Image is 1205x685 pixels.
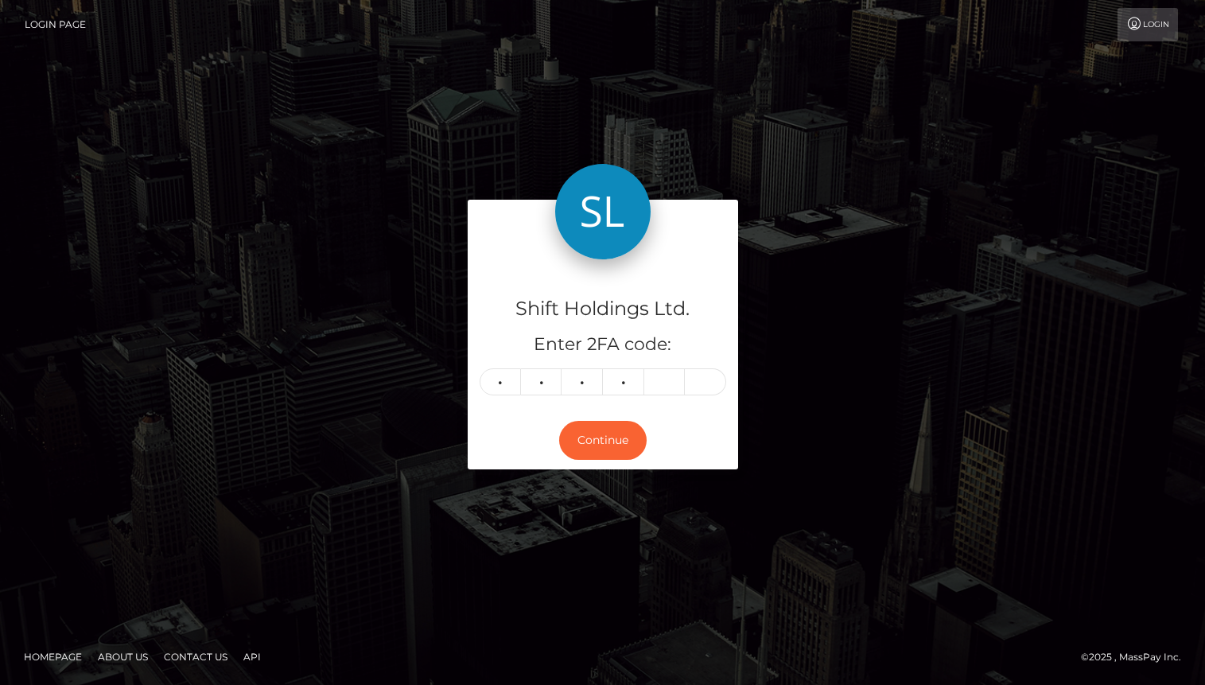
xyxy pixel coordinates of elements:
a: About Us [91,644,154,669]
h4: Shift Holdings Ltd. [480,295,726,323]
h5: Enter 2FA code: [480,333,726,357]
a: Login [1118,8,1178,41]
a: Contact Us [157,644,234,669]
a: Homepage [17,644,88,669]
a: API [237,644,267,669]
a: Login Page [25,8,86,41]
img: Shift Holdings Ltd. [555,164,651,259]
button: Continue [559,421,647,460]
div: © 2025 , MassPay Inc. [1081,648,1193,666]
